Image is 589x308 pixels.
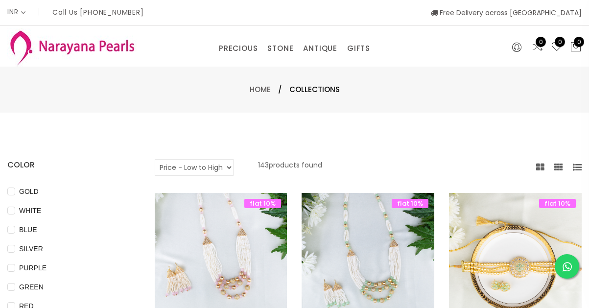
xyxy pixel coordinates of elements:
a: Home [250,84,271,95]
span: Collections [289,84,340,95]
a: STONE [267,41,293,56]
h4: COLOR [7,159,125,171]
a: 0 [532,41,543,54]
a: ANTIQUE [303,41,337,56]
p: Call Us [PHONE_NUMBER] [52,9,144,16]
span: GREEN [15,282,47,292]
a: 0 [551,41,563,54]
span: PURPLE [15,262,50,273]
span: / [278,84,282,95]
span: flat 10% [539,199,576,208]
p: 143 products found [258,159,322,176]
span: flat 10% [244,199,281,208]
span: GOLD [15,186,43,197]
a: PRECIOUS [219,41,258,56]
span: 0 [574,37,584,47]
span: Free Delivery across [GEOGRAPHIC_DATA] [431,8,582,18]
span: WHITE [15,205,45,216]
span: BLUE [15,224,41,235]
span: SILVER [15,243,47,254]
span: 0 [536,37,546,47]
span: flat 10% [392,199,428,208]
span: 0 [555,37,565,47]
button: 0 [570,41,582,54]
a: GIFTS [347,41,370,56]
